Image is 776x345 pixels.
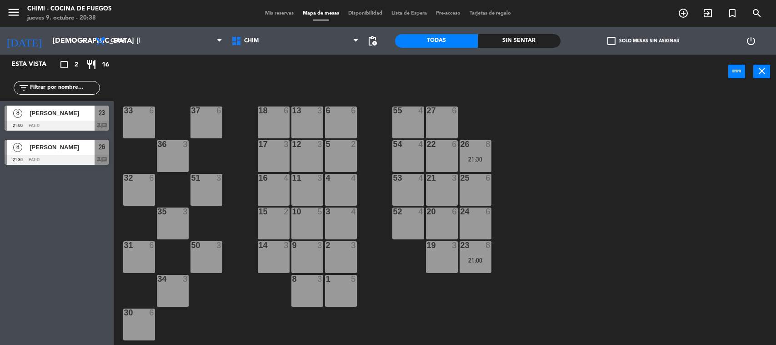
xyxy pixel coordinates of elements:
div: 6 [486,208,491,216]
div: 3 [452,174,457,182]
div: 33 [124,107,125,115]
div: 3 [183,208,188,216]
span: Pre-acceso [431,11,465,16]
div: 3 [317,107,323,115]
div: Esta vista [5,59,65,70]
div: 11 [292,174,293,182]
span: Tarjetas de regalo [465,11,516,16]
span: 8 [13,109,22,118]
i: power_settings_new [746,36,756,46]
div: 4 [284,174,289,182]
i: restaurant [86,59,97,70]
div: 6 [149,309,155,317]
div: 4 [418,174,424,182]
i: search [751,8,762,19]
div: 37 [191,107,192,115]
span: Mis reservas [260,11,298,16]
div: Sin sentar [478,34,561,48]
div: 3 [351,241,356,249]
div: 4 [418,208,424,216]
div: 4 [418,140,424,148]
div: 51 [191,174,192,182]
span: check_box_outline_blank [607,37,616,45]
div: 10 [292,208,293,216]
div: 5 [326,140,326,148]
i: add_circle_outline [678,8,689,19]
div: 3 [284,241,289,249]
span: pending_actions [367,36,378,46]
div: 2 [284,208,289,216]
div: 3 [317,174,323,182]
div: jueves 9. octubre - 20:38 [27,14,111,23]
div: 2 [326,241,326,249]
label: Solo mesas sin asignar [607,37,679,45]
span: 26 [99,142,105,152]
div: 4 [326,174,326,182]
div: 3 [183,140,188,148]
div: 8 [486,241,491,249]
div: 4 [351,174,356,182]
div: 6 [452,208,457,216]
div: 6 [149,241,155,249]
div: 3 [317,241,323,249]
i: close [756,66,767,76]
span: Mapa de mesas [298,11,344,16]
i: exit_to_app [702,8,713,19]
span: 2 [75,60,78,70]
div: 55 [393,107,394,115]
div: 31 [124,241,125,249]
span: 8 [13,143,22,152]
div: 5 [317,208,323,216]
div: 52 [393,208,394,216]
div: 9 [292,241,293,249]
span: Disponibilidad [344,11,387,16]
div: 3 [284,140,289,148]
div: 8 [292,275,293,283]
div: 6 [216,107,222,115]
button: menu [7,5,20,22]
i: turned_in_not [727,8,738,19]
div: 8 [486,140,491,148]
div: 6 [149,107,155,115]
span: Lista de Espera [387,11,431,16]
div: 3 [326,208,326,216]
button: close [753,65,770,78]
div: 13 [292,107,293,115]
i: arrow_drop_down [78,36,89,46]
i: power_input [731,66,742,76]
span: [PERSON_NAME] [30,108,95,118]
div: 3 [317,140,323,148]
div: 50 [191,241,192,249]
div: 21:00 [460,257,491,264]
div: 30 [124,309,125,317]
div: 4 [418,107,424,115]
div: 4 [351,208,356,216]
span: [PERSON_NAME] [30,142,95,152]
span: 16 [102,60,109,70]
input: Filtrar por nombre... [29,83,100,93]
i: menu [7,5,20,19]
div: 3 [317,275,323,283]
div: 2 [351,140,356,148]
div: 3 [216,241,222,249]
i: crop_square [59,59,70,70]
div: 6 [284,107,289,115]
div: 12 [292,140,293,148]
div: 6 [452,140,457,148]
div: 6 [149,174,155,182]
div: 54 [393,140,394,148]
